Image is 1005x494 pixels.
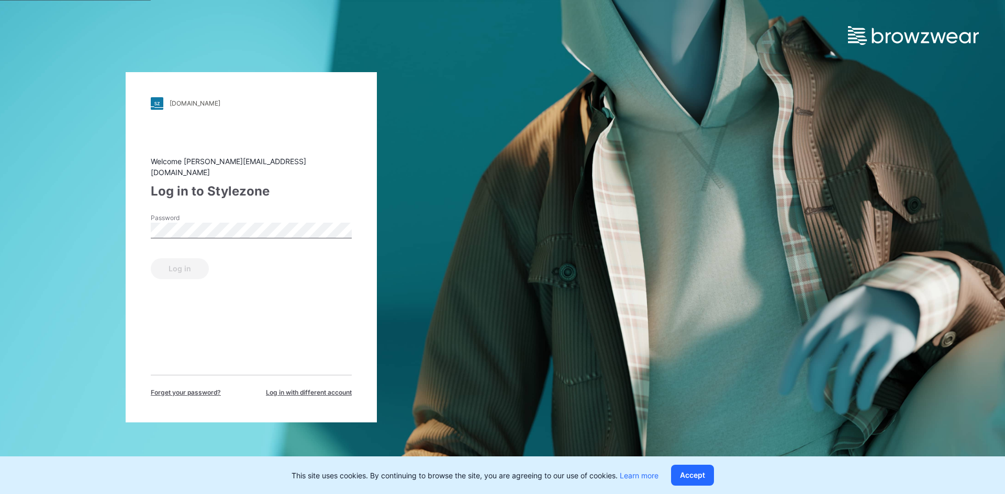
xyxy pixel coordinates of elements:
[151,97,352,110] a: [DOMAIN_NAME]
[266,388,352,397] span: Log in with different account
[620,471,658,480] a: Learn more
[170,99,220,107] div: [DOMAIN_NAME]
[848,26,979,45] img: browzwear-logo.e42bd6dac1945053ebaf764b6aa21510.svg
[151,388,221,397] span: Forget your password?
[151,156,352,178] div: Welcome [PERSON_NAME][EMAIL_ADDRESS][DOMAIN_NAME]
[151,97,163,110] img: stylezone-logo.562084cfcfab977791bfbf7441f1a819.svg
[292,470,658,481] p: This site uses cookies. By continuing to browse the site, you are agreeing to our use of cookies.
[151,182,352,201] div: Log in to Stylezone
[151,213,224,223] label: Password
[671,465,714,486] button: Accept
